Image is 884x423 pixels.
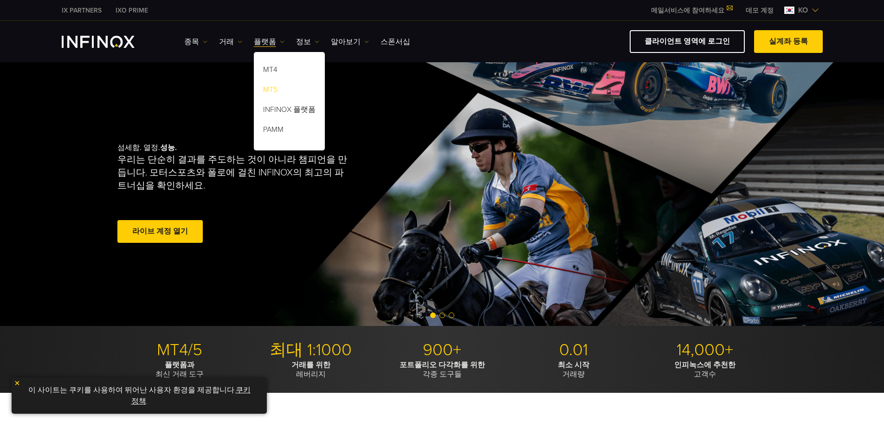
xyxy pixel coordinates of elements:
[254,61,325,81] a: MT4
[165,360,194,370] strong: 플랫폼과
[380,360,504,379] p: 각종 도구들
[754,30,823,53] a: 실계좌 등록
[254,36,284,47] a: 플랫폼
[794,5,812,16] span: ko
[254,121,325,141] a: PAMM
[643,340,767,360] p: 14,000+
[439,312,445,318] span: Go to slide 2
[117,128,410,260] div: 섬세함. 열정.
[160,143,177,152] strong: 성능.
[254,101,325,121] a: INFINOX 플랫폼
[117,360,242,379] p: 최신 거래 도구
[291,360,330,370] strong: 거래를 위한
[296,36,319,47] a: 정보
[449,312,454,318] span: Go to slide 3
[219,36,242,47] a: 거래
[511,340,636,360] p: 0.01
[511,360,636,379] p: 거래량
[117,153,351,192] p: 우리는 단순히 결과를 주도하는 것이 아니라 챔피언을 만듭니다. 모터스포츠와 폴로에 걸친 INFINOX의 최고의 파트너십을 확인하세요.
[254,81,325,101] a: MT5
[331,36,369,47] a: 알아보기
[400,360,485,370] strong: 포트폴리오 다각화를 위한
[14,380,20,386] img: yellow close icon
[643,360,767,379] p: 고객수
[117,220,203,243] a: 라이브 계정 열기
[380,340,504,360] p: 900+
[674,360,736,370] strong: 인피녹스에 추천한
[16,382,262,409] p: 이 사이트는 쿠키를 사용하여 뛰어난 사용자 환경을 제공합니다. .
[558,360,589,370] strong: 최소 시작
[739,6,781,15] a: INFINOX MENU
[381,36,410,47] a: 스폰서십
[644,7,739,14] a: 메일서비스에 참여하세요
[430,312,436,318] span: Go to slide 1
[184,36,207,47] a: 종목
[249,340,373,360] p: 최대 1:1000
[249,360,373,379] p: 레버리지
[55,6,109,15] a: INFINOX
[630,30,745,53] a: 클라이언트 영역에 로그인
[109,6,155,15] a: INFINOX
[62,36,156,48] a: INFINOX Logo
[117,340,242,360] p: MT4/5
